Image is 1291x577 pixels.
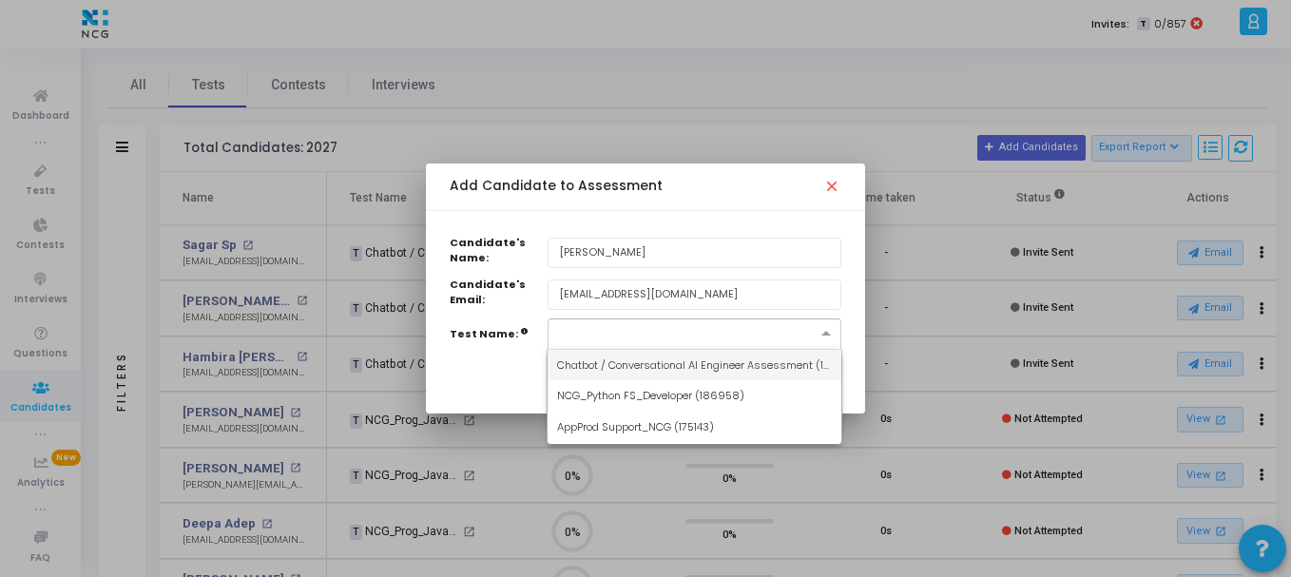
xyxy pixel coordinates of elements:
[557,388,744,403] span: NCG_Python FS_Developer (186958)
[557,357,860,373] span: Chatbot / Conversational AI Engineer Assessment (199183)
[450,179,663,195] h5: Add Candidate to Assessment
[823,178,846,201] mat-icon: close
[450,235,548,266] label: Candidate's Name:
[450,326,518,342] label: Test Name:
[557,419,714,434] span: AppProd Support_NCG (175143)
[547,349,842,445] ng-dropdown-panel: Options list
[450,277,548,308] label: Candidate's Email:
